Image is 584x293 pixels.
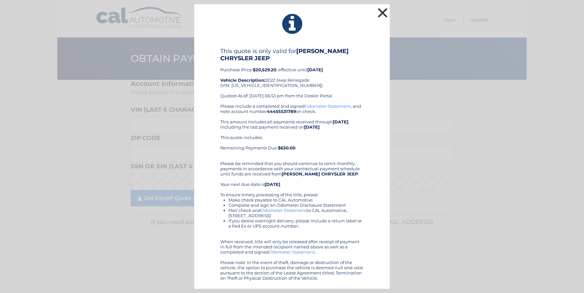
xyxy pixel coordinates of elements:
b: [DATE] [265,182,280,187]
b: $630.00 [278,145,296,150]
b: [DATE] [307,67,323,72]
b: [PERSON_NAME] CHRYSLER JEEP [282,171,358,176]
div: Purchase Price: , effective until 2022 Jeep Renegade (VIN: [US_VEHICLE_IDENTIFICATION_NUMBER]) Qu... [220,48,364,104]
div: This quote includes: Remaining Payments Due: [220,135,364,156]
b: $20,529.20 [253,67,276,72]
strong: Vehicle Description: [220,77,265,83]
button: × [376,6,389,19]
h4: This quote is only valid for [220,48,364,62]
li: Mail check and to CAL Automotive, [STREET_ADDRESS] [228,208,364,218]
a: Odometer Statement [305,104,351,109]
a: Odometer Statement [269,249,315,255]
div: Please include a completed and signed , and note account number on check. This amount includes al... [220,104,364,281]
li: Make check payable to CAL Automotive [228,197,364,202]
b: 44455531789 [267,109,296,114]
b: [DATE] [304,124,320,130]
li: If you desire overnight delivery, please include a return label or a Fed Ex or UPS account number. [228,218,364,229]
li: Complete and sign an Odometer Disclosure Statement [228,202,364,208]
b: [PERSON_NAME] CHRYSLER JEEP [220,48,349,62]
a: Odometer Statement [261,208,307,213]
b: [DATE] [333,119,348,124]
